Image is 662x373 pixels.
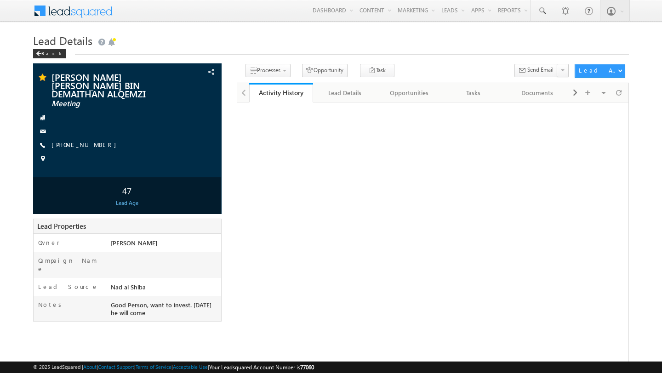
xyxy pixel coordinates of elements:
div: Tasks [449,87,497,98]
a: Documents [506,83,570,102]
label: Campaign Name [38,256,102,273]
div: 47 [35,182,219,199]
span: Good Person, want to invest. [DATE] he will come [111,301,211,316]
span: 77060 [300,364,314,371]
label: Notes [38,300,65,309]
div: Lead Details [320,87,369,98]
span: Meeting [51,99,168,108]
span: [PHONE_NUMBER] [51,141,121,150]
label: Lead Source [38,283,98,291]
div: Activity History [256,88,307,97]
span: Send Email [527,66,554,74]
span: [PERSON_NAME] [111,239,157,247]
span: Your Leadsquared Account Number is [209,364,314,371]
button: Send Email [514,64,558,77]
button: Opportunity [302,64,348,77]
button: Lead Actions [575,64,625,78]
button: Processes [245,64,291,77]
span: Lead Details [33,33,92,48]
div: Lead Age [35,199,219,207]
div: Opportunities [385,87,434,98]
div: Back [33,49,66,58]
span: Lead Properties [37,221,86,231]
label: Owner [38,238,60,247]
span: © 2025 LeadSquared | | | | | [33,363,314,372]
a: About [83,364,97,370]
a: Opportunities [377,83,442,102]
a: Terms of Service [136,364,171,370]
a: Contact Support [98,364,134,370]
button: Task [360,64,394,77]
div: Nad al Shiba [108,283,221,295]
a: Acceptable Use [173,364,208,370]
div: Documents [513,87,562,98]
a: Tasks [441,83,506,102]
div: Lead Actions [579,66,618,74]
span: [PERSON_NAME] [PERSON_NAME] BIN DEMAITHAN ALQEMZI [51,73,168,97]
a: Activity History [249,83,314,102]
span: Processes [257,67,280,73]
a: Back [33,49,70,57]
a: Lead Details [313,83,377,102]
